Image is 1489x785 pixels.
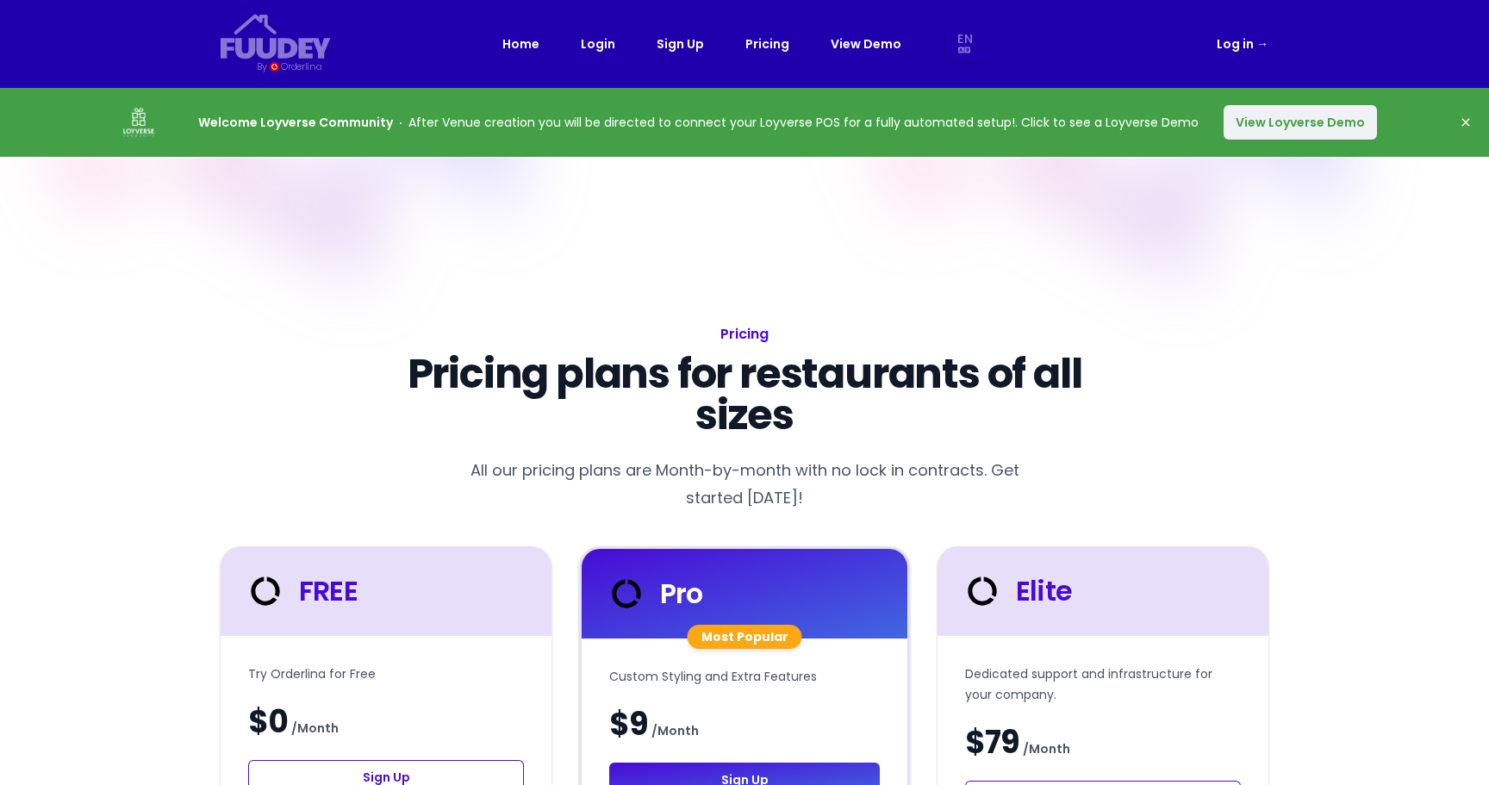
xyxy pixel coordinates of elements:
div: Orderlina [281,59,321,74]
p: After Venue creation you will be directed to connect your Loyverse POS for a fully automated setu... [198,112,1199,133]
a: Login [581,34,615,54]
p: Pricing plans for restaurants of all sizes [358,353,1131,436]
p: Dedicated support and infrastructure for your company. [965,664,1241,705]
div: Most Popular [688,625,802,649]
div: Pro [606,573,703,614]
p: Try Orderlina for Free [248,664,524,684]
p: All our pricing plans are Month-by-month with no lock in contracts. Get started [DATE]! [455,457,1034,512]
a: Pricing [745,34,789,54]
a: Sign Up [657,34,704,54]
a: Log in [1217,34,1268,54]
div: Elite [962,570,1072,612]
a: Home [502,34,539,54]
span: / Month [1023,738,1070,759]
div: FREE [245,570,358,612]
span: / Month [291,718,339,738]
a: View Demo [831,34,901,54]
svg: {/* Added fill="currentColor" here */} {/* This rectangle defines the background. Its explicit fi... [221,14,331,59]
span: $0 [248,705,288,739]
span: $79 [965,726,1019,760]
span: → [1256,35,1268,53]
span: $9 [609,707,648,742]
button: View Loyverse Demo [1224,105,1377,140]
p: Custom Styling and Extra Features [609,666,880,687]
h1: Pricing [358,322,1131,346]
span: / Month [651,720,699,741]
strong: Welcome Loyverse Community [198,114,393,131]
div: By [257,59,266,74]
